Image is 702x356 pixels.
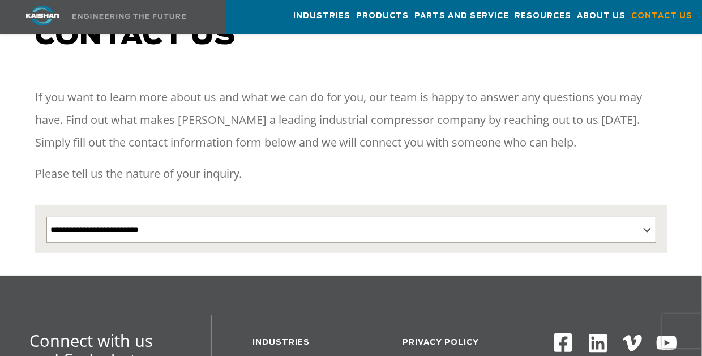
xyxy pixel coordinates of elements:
[623,335,642,351] img: Vimeo
[403,339,479,346] a: Privacy Policy
[587,332,609,354] img: Linkedin
[577,1,626,31] a: About Us
[631,10,692,23] span: Contact Us
[35,86,667,154] p: If you want to learn more about us and what we can do for you, our team is happy to answer any qu...
[35,162,667,185] p: Please tell us the nature of your inquiry.
[631,1,692,31] a: Contact Us
[414,1,509,31] a: Parts and Service
[356,1,409,31] a: Products
[515,1,571,31] a: Resources
[293,1,350,31] a: Industries
[414,10,509,23] span: Parts and Service
[252,339,310,346] a: Industries
[553,332,573,353] img: Facebook
[577,10,626,23] span: About Us
[356,10,409,23] span: Products
[72,14,186,19] img: Engineering the future
[293,10,350,23] span: Industries
[656,332,678,354] img: Youtube
[35,23,236,50] span: Contact us
[515,10,571,23] span: Resources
